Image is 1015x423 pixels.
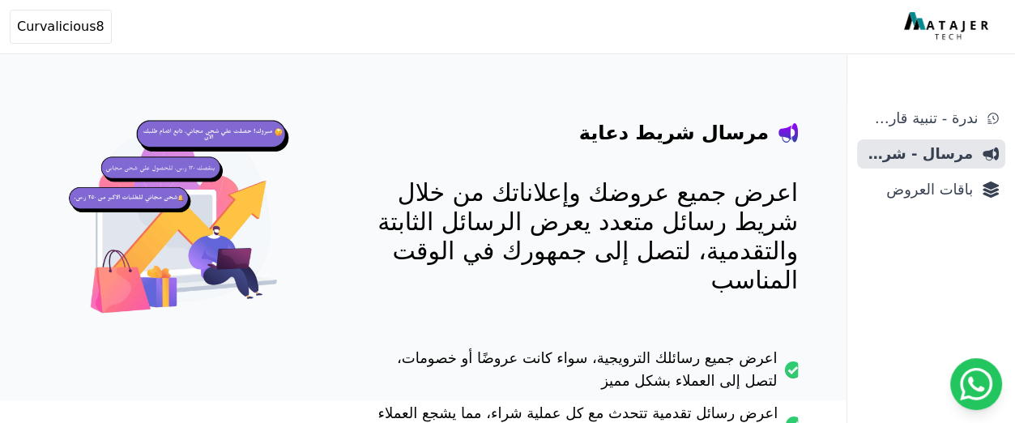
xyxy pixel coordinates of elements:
[904,12,992,41] img: MatajerTech Logo
[10,10,112,44] button: Curvalicious8
[66,107,302,344] img: hero
[864,178,973,201] span: باقات العروض
[367,178,798,295] p: اعرض جميع عروضك وإعلاناتك من خلال شريط رسائل متعدد يعرض الرسائل الثابتة والتقدمية، لتصل إلى جمهور...
[864,143,973,165] span: مرسال - شريط دعاية
[579,120,769,146] h4: مرسال شريط دعاية
[864,107,978,130] span: ندرة - تنبية قارب علي النفاذ
[367,347,798,402] li: اعرض جميع رسائلك الترويجية، سواء كانت عروضًا أو خصومات، لتصل إلى العملاء بشكل مميز
[17,17,104,36] span: Curvalicious8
